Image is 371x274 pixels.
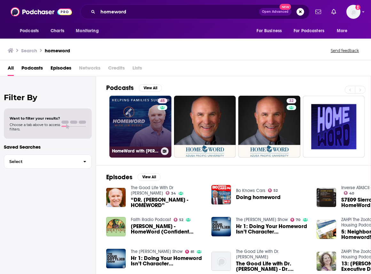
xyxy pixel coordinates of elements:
span: Choose a tab above to access filters. [10,122,60,131]
a: Doing homeword [236,195,280,200]
p: Saved Searches [4,144,92,150]
span: Podcasts [20,26,39,35]
h3: Search [21,48,37,54]
span: “DR. [PERSON_NAME] - HOMEWORD” [131,197,204,208]
span: Select [4,159,78,164]
span: More [337,26,348,35]
img: 5: Neighborworks and Homeword! Interviews with Kaia Peterson of Neighborworks and Jessica Burson ... [317,220,336,239]
a: 52 [174,218,184,222]
span: 34 [171,192,176,195]
span: The Good Life with Dr. [PERSON_NAME] - Dr. [PERSON_NAME] "HomeWord" [236,261,309,272]
img: 13: Andrea Davis, Executive Director of Homeword [317,252,336,271]
a: Hr 1: Doing Your Homeword Isn’t Character Assassination [236,224,309,234]
span: Open Advanced [262,10,288,13]
span: Lists [132,63,142,76]
span: For Business [257,26,282,35]
a: Show notifications dropdown [329,6,339,17]
a: The Good Life with Dr. Danny - Dr. Jim Burns "HomeWord" [236,261,309,272]
img: The Good Life with Dr. Danny - Dr. Jim Burns "HomeWord" [211,252,231,271]
span: [PERSON_NAME] - HomeWord (Confident Parenting Conference) [131,224,204,234]
svg: Email not verified [355,5,360,10]
a: 81 [185,250,194,254]
span: Charts [51,26,64,35]
h2: Episodes [106,173,132,181]
h3: HomeWord with [PERSON_NAME] [112,148,158,154]
img: Hr 1: Doing Your Homeword Isn’t Character Assassination [106,249,126,268]
a: Charts [46,25,68,37]
a: Hr 1: Doing Your Homeword Isn’t Character Assassination [131,255,204,266]
span: Networks [79,63,100,76]
span: Want to filter your results? [10,116,60,121]
a: 52 [268,189,278,192]
button: Select [4,154,92,169]
a: The Good Life With Dr Danny [131,185,173,196]
button: Send feedback [329,48,361,53]
img: S7E09 Sierra On-Line HomeWord [317,188,336,207]
span: New [280,4,291,10]
img: User Profile [346,5,360,19]
a: 70 [290,218,301,222]
span: 32 [289,98,294,104]
a: EpisodesView All [106,173,161,181]
a: 45 [158,98,167,103]
span: 81 [191,250,194,253]
button: View All [138,173,161,181]
button: Open AdvancedNew [259,8,291,16]
span: 70 [296,218,300,221]
span: Logged in as EllaRoseMurphy [346,5,360,19]
img: Hr 1: Doing Your Homeword Isn’t Character Assassination [211,217,231,236]
span: 52 [273,189,278,192]
span: For Podcasters [294,26,324,35]
a: 32 [238,96,300,158]
a: The Doug Gottlieb Show [236,217,288,222]
a: 34 [166,191,176,195]
h2: Podcasts [106,84,134,92]
a: 32 [287,98,296,103]
button: open menu [332,25,356,37]
img: Doing homeword [211,185,231,204]
button: open menu [252,25,290,37]
h2: Filter By [4,93,92,102]
button: open menu [71,25,107,37]
a: Burns, Jim - HomeWord (Confident Parenting Conference) [106,217,126,236]
button: open menu [15,25,47,37]
button: View All [139,84,162,92]
h3: homeword [45,48,70,54]
span: 45 [160,98,165,104]
span: Credits [108,63,125,76]
span: 52 [179,218,183,221]
a: Burns, Jim - HomeWord (Confident Parenting Conference) [131,224,204,234]
a: Episodes [51,63,71,76]
a: Show notifications dropdown [313,6,324,17]
a: The Good Life with Dr. Danny [236,249,279,260]
a: PodcastsView All [106,84,162,92]
span: Monitoring [76,26,99,35]
a: Bo Knows Cars [236,188,265,193]
div: Search podcasts, credits, & more... [80,4,310,19]
button: Show profile menu [346,5,360,19]
img: “DR. JIM BURNS - HOMEWORD” [106,188,126,207]
button: open menu [289,25,334,37]
a: 40 [344,191,354,195]
a: Podcasts [21,63,43,76]
input: Search podcasts, credits, & more... [98,7,259,17]
a: Faith Radio Podcast [131,217,171,222]
a: “DR. JIM BURNS - HOMEWORD” [131,197,204,208]
a: The Dan Patrick Show [131,249,183,254]
img: Podchaser - Follow, Share and Rate Podcasts [11,6,72,18]
a: All [8,63,14,76]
